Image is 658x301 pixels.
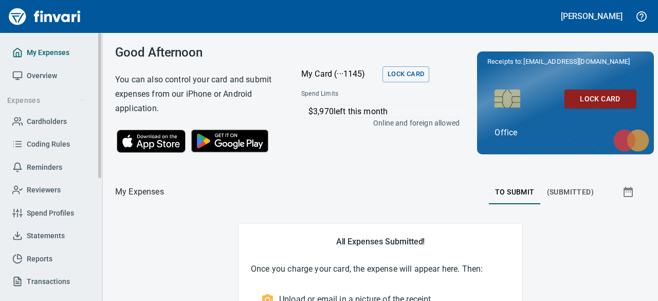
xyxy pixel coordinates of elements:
[487,57,644,67] p: Receipts to:
[388,68,424,80] span: Lock Card
[27,69,57,82] span: Overview
[7,94,85,107] span: Expenses
[27,46,69,59] span: My Expenses
[8,41,94,64] a: My Expenses
[6,4,83,29] img: Finvari
[186,124,274,158] img: Get it on Google Play
[251,263,510,275] p: Once you charge your card, the expense will appear here. Then:
[115,45,276,60] h3: Good Afternoon
[115,186,164,198] p: My Expenses
[8,224,94,247] a: Statements
[27,138,70,151] span: Coding Rules
[27,253,52,265] span: Reports
[27,115,67,128] span: Cardholders
[8,202,94,225] a: Spend Profiles
[8,270,94,293] a: Transactions
[27,184,61,197] span: Reviewers
[8,110,94,133] a: Cardholders
[3,91,89,110] button: Expenses
[495,186,535,199] span: To Submit
[8,64,94,87] a: Overview
[8,133,94,156] a: Coding Rules
[27,229,65,242] span: Statements
[8,247,94,271] a: Reports
[495,127,636,139] p: Office
[27,275,70,288] span: Transactions
[27,161,62,174] span: Reminders
[308,105,462,118] p: $3,970 left this month
[564,90,636,109] button: Lock Card
[382,66,429,82] button: Lock Card
[301,89,398,99] span: Spend Limits
[558,8,625,24] button: [PERSON_NAME]
[613,180,646,204] button: Show transactions within a particular date range
[115,186,164,198] nav: breadcrumb
[117,130,186,153] img: Download on the App Store
[115,73,276,116] h6: You can also control your card and submit expenses from our iPhone or Android application.
[522,57,630,66] span: [EMAIL_ADDRESS][DOMAIN_NAME]
[8,179,94,202] a: Reviewers
[293,118,460,128] p: Online and foreign allowed
[301,68,378,80] p: My Card (···1145)
[251,236,510,247] h5: All Expenses Submitted!
[561,11,623,22] h5: [PERSON_NAME]
[573,93,628,105] span: Lock Card
[547,186,594,199] span: (Submitted)
[608,124,654,157] img: mastercard.svg
[8,156,94,179] a: Reminders
[27,207,74,220] span: Spend Profiles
